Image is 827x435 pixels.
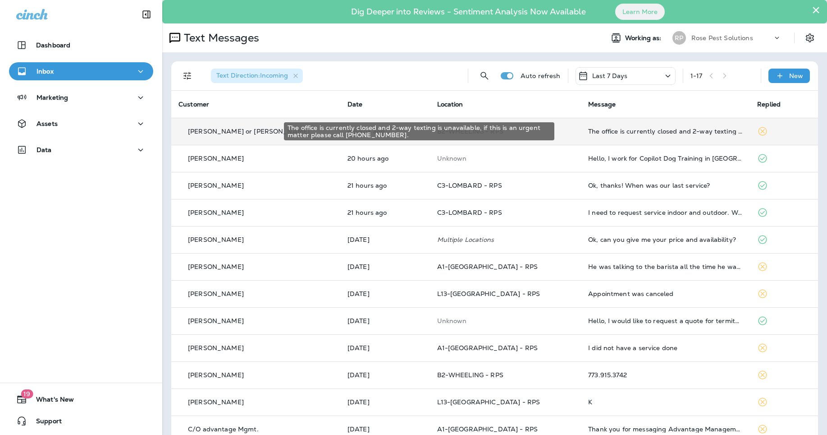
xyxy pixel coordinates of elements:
span: L13-[GEOGRAPHIC_DATA] - RPS [437,398,540,406]
p: This customer does not have a last location and the phone number they messaged is not assigned to... [437,155,574,162]
p: Auto refresh [521,72,561,79]
p: [PERSON_NAME] [188,344,244,352]
div: Ok, can you give me your price and availability? [588,236,743,243]
p: Sep 25, 2025 09:06 AM [347,263,423,270]
p: Last 7 Days [592,72,628,79]
button: 19What's New [9,390,153,408]
p: [PERSON_NAME] [188,182,244,189]
button: Learn More [615,4,665,20]
p: [PERSON_NAME] or [PERSON_NAME] [188,128,310,135]
p: Dig Deeper into Reviews - Sentiment Analysis Now Available [325,10,612,13]
button: Inbox [9,62,153,80]
span: A1-[GEOGRAPHIC_DATA] - RPS [437,263,538,271]
p: [PERSON_NAME] [188,371,244,379]
span: B2-WHEELING - RPS [437,371,503,379]
button: Settings [802,30,818,46]
p: Multiple Locations [437,236,574,243]
button: Close [812,3,820,17]
p: [PERSON_NAME] [188,263,244,270]
div: 773.915.3742 [588,371,743,379]
span: Text Direction : Incoming [216,71,288,79]
div: He was talking to the barista all the time he was here [588,263,743,270]
span: Date [347,100,363,108]
p: [PERSON_NAME] [188,398,244,406]
button: Marketing [9,88,153,106]
p: [PERSON_NAME] [188,317,244,324]
div: Hello, I would like to request a quote for termite and pest inspection. What is your availability... [588,317,743,324]
span: A1-[GEOGRAPHIC_DATA] - RPS [437,425,538,433]
div: The office is currently closed and 2-way texting is unavailable, if this is an urgent matter plea... [284,122,554,140]
button: Assets [9,115,153,133]
button: Dashboard [9,36,153,54]
p: [PERSON_NAME] [188,155,244,162]
span: C3-LOMBARD - RPS [437,181,502,190]
span: Message [588,100,616,108]
p: Sep 24, 2025 08:28 AM [347,344,423,352]
span: What's New [27,396,74,407]
p: [PERSON_NAME] [188,236,244,243]
div: 1 - 17 [690,72,703,79]
div: Hello, I work for Copilot Dog Training in Avondale and we are looking for someone to spray our fa... [588,155,743,162]
button: Filters [178,67,196,85]
p: Sep 25, 2025 11:48 AM [347,236,423,243]
p: Sep 25, 2025 03:44 PM [347,155,423,162]
p: Marketing [37,94,68,101]
p: Sep 25, 2025 02:53 PM [347,209,423,216]
div: Text Direction:Incoming [211,69,303,83]
span: A1-[GEOGRAPHIC_DATA] - RPS [437,344,538,352]
p: C/O advantage Mgmt. [188,426,259,433]
button: Support [9,412,153,430]
p: Sep 24, 2025 03:21 PM [347,290,423,297]
p: Sep 23, 2025 01:20 PM [347,371,423,379]
p: Rose Pest Solutions [691,34,753,42]
span: Customer [178,100,209,108]
div: The office is currently closed and 2-way texting is unavailable, if this is an urgent matter plea... [588,128,743,135]
p: Data [37,146,52,153]
span: Location [437,100,463,108]
p: Assets [37,120,58,127]
div: Thank you for messaging Advantage Management. We are currently unavailable and will respond durin... [588,426,743,433]
div: RP [672,31,686,45]
span: Working as: [625,34,663,42]
p: Sep 25, 2025 03:04 PM [347,182,423,189]
div: I did not have a service done [588,344,743,352]
span: Support [27,417,62,428]
p: Inbox [37,68,54,75]
div: I need to request service indoor and outdoor. We are a new customer, about 2 months into contract... [588,209,743,216]
div: Appointment was canceled [588,290,743,297]
span: Replied [757,100,781,108]
p: [PERSON_NAME] [188,290,244,297]
div: K [588,398,743,406]
div: Ok, thanks! When was our last service? [588,182,743,189]
span: 19 [21,389,33,398]
span: C3-LOMBARD - RPS [437,208,502,217]
p: Dashboard [36,42,70,49]
p: Sep 24, 2025 09:33 AM [347,317,423,324]
button: Collapse Sidebar [134,5,159,23]
p: This customer does not have a last location and the phone number they messaged is not assigned to... [437,317,574,324]
p: Sep 22, 2025 07:04 AM [347,426,423,433]
p: Text Messages [180,31,259,45]
p: New [789,72,803,79]
p: [PERSON_NAME] [188,209,244,216]
button: Search Messages [475,67,493,85]
button: Data [9,141,153,159]
p: Sep 23, 2025 11:31 AM [347,398,423,406]
span: L13-[GEOGRAPHIC_DATA] - RPS [437,290,540,298]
